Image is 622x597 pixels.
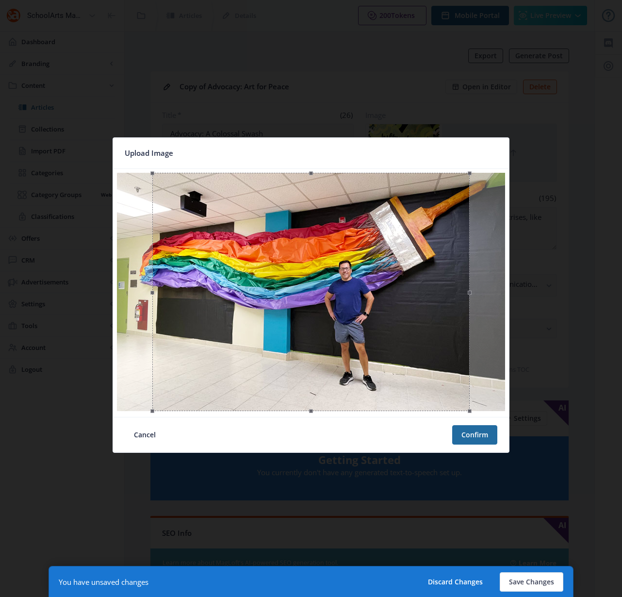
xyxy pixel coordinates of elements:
[117,173,505,411] img: Z
[500,572,563,592] button: Save Changes
[452,425,497,445] button: Confirm
[125,146,173,161] span: Upload Image
[419,572,492,592] button: Discard Changes
[125,425,165,445] button: Cancel
[59,577,148,587] div: You have unsaved changes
